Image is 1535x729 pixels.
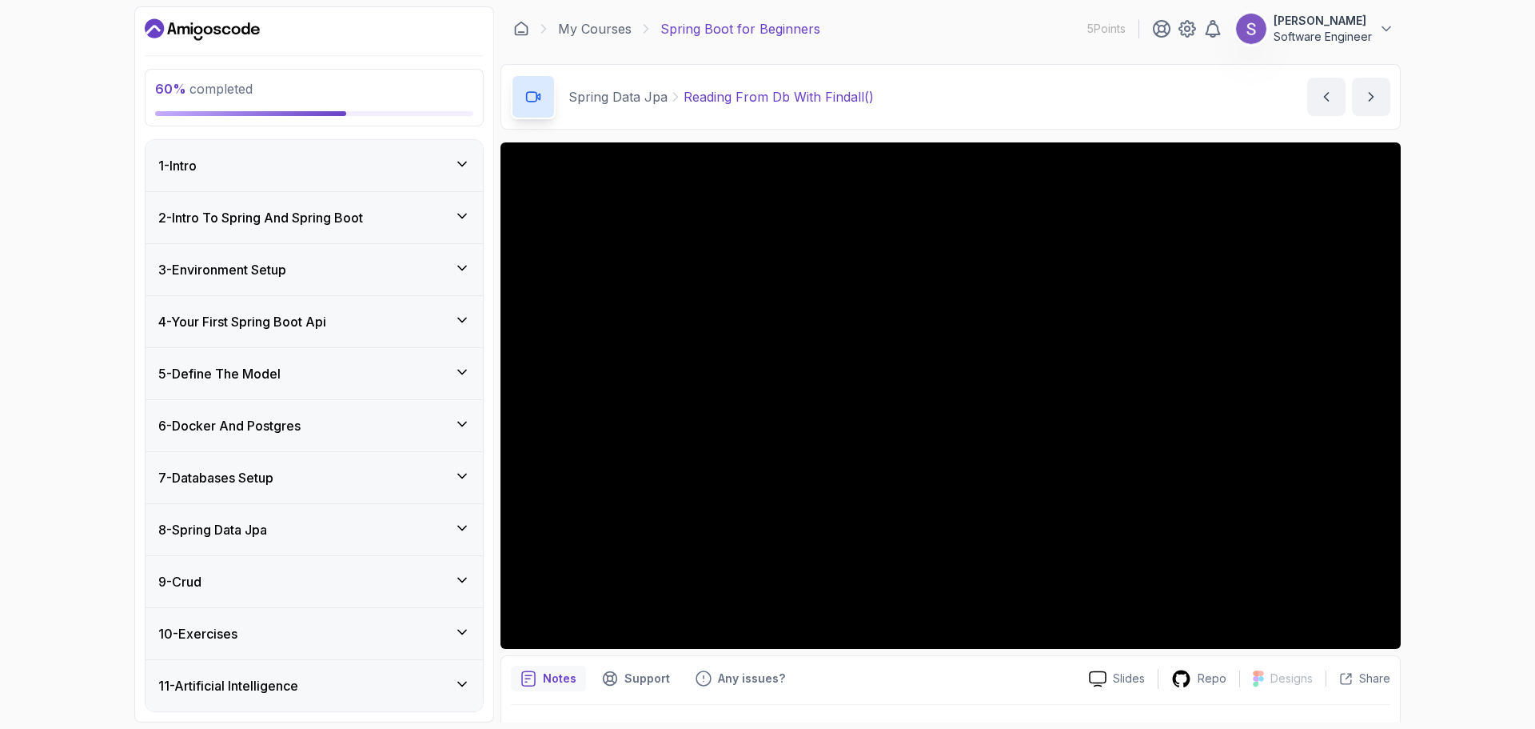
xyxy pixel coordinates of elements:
button: previous content [1307,78,1346,116]
button: user profile image[PERSON_NAME]Software Engineer [1235,13,1394,45]
button: 5-Define The Model [146,348,483,399]
button: 10-Exercises [146,608,483,659]
p: [PERSON_NAME] [1274,13,1372,29]
span: 60 % [155,81,186,97]
iframe: 3 - Reading From DB with findAll() [500,142,1401,649]
p: Any issues? [718,671,785,687]
p: Share [1359,671,1390,687]
button: 11-Artificial Intelligence [146,660,483,711]
h3: 4 - Your First Spring Boot Api [158,312,326,331]
p: Support [624,671,670,687]
button: Feedback button [686,666,795,691]
h3: 7 - Databases Setup [158,468,273,487]
button: 9-Crud [146,556,483,607]
a: Dashboard [145,17,260,42]
button: Share [1326,671,1390,687]
span: completed [155,81,253,97]
button: 4-Your First Spring Boot Api [146,296,483,347]
p: Spring Data Jpa [568,87,668,106]
a: Dashboard [513,21,529,37]
p: Designs [1270,671,1313,687]
button: 7-Databases Setup [146,452,483,503]
p: Repo [1198,671,1226,687]
iframe: chat widget [1468,665,1519,713]
p: 5 Points [1087,21,1126,37]
p: Slides [1113,671,1145,687]
a: Slides [1076,671,1158,687]
button: 8-Spring Data Jpa [146,504,483,555]
button: next content [1352,78,1390,116]
p: Notes [543,671,576,687]
h3: 8 - Spring Data Jpa [158,520,267,539]
p: Software Engineer [1274,29,1372,45]
h3: 11 - Artificial Intelligence [158,676,298,695]
p: Reading From Db With Findall() [684,87,874,106]
button: notes button [511,666,586,691]
a: My Courses [558,19,632,38]
h3: 6 - Docker And Postgres [158,416,301,435]
h3: 5 - Define The Model [158,364,281,383]
button: 6-Docker And Postgres [146,400,483,451]
h3: 1 - Intro [158,156,197,175]
p: Spring Boot for Beginners [660,19,820,38]
a: Repo [1158,669,1239,689]
h3: 2 - Intro To Spring And Spring Boot [158,208,363,227]
h3: 3 - Environment Setup [158,260,286,279]
h3: 9 - Crud [158,572,201,591]
button: Support button [592,666,680,691]
button: 2-Intro To Spring And Spring Boot [146,192,483,243]
img: user profile image [1236,14,1266,44]
button: 1-Intro [146,140,483,191]
h3: 10 - Exercises [158,624,237,643]
button: 3-Environment Setup [146,244,483,295]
